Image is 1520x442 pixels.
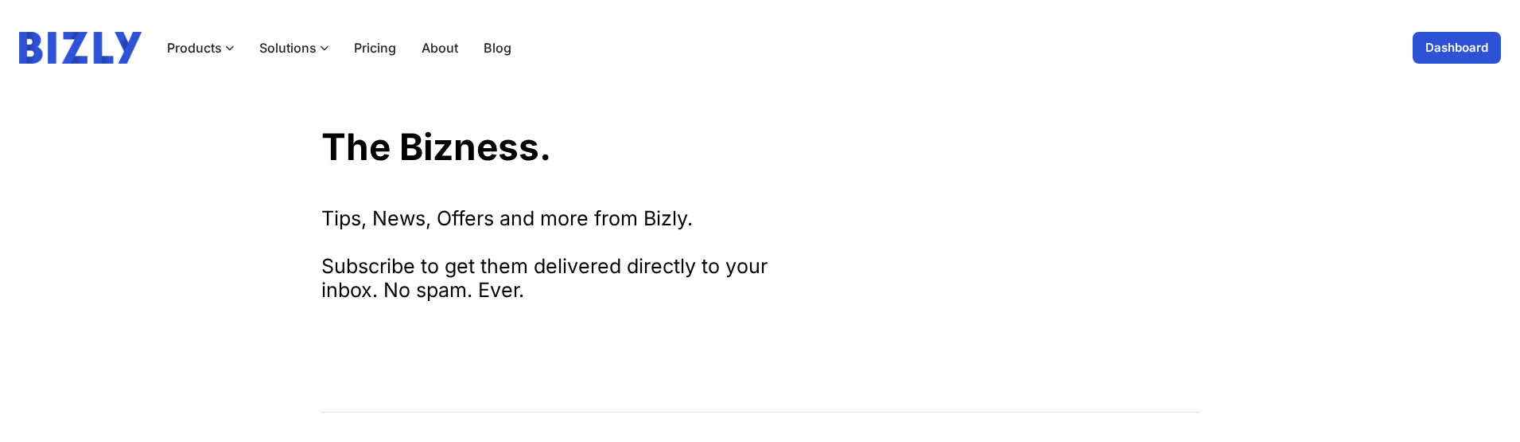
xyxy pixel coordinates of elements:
div: Tips, News, Offers and more from Bizly. Subscribe to get them delivered directly to your inbox. N... [321,206,799,302]
a: About [422,38,458,57]
iframe: signup frame [321,334,671,380]
button: Solutions [259,38,328,57]
a: Pricing [354,38,396,57]
a: The Bizness. [321,124,551,169]
a: Dashboard [1413,32,1501,64]
button: Products [167,38,234,57]
a: Blog [484,38,511,57]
